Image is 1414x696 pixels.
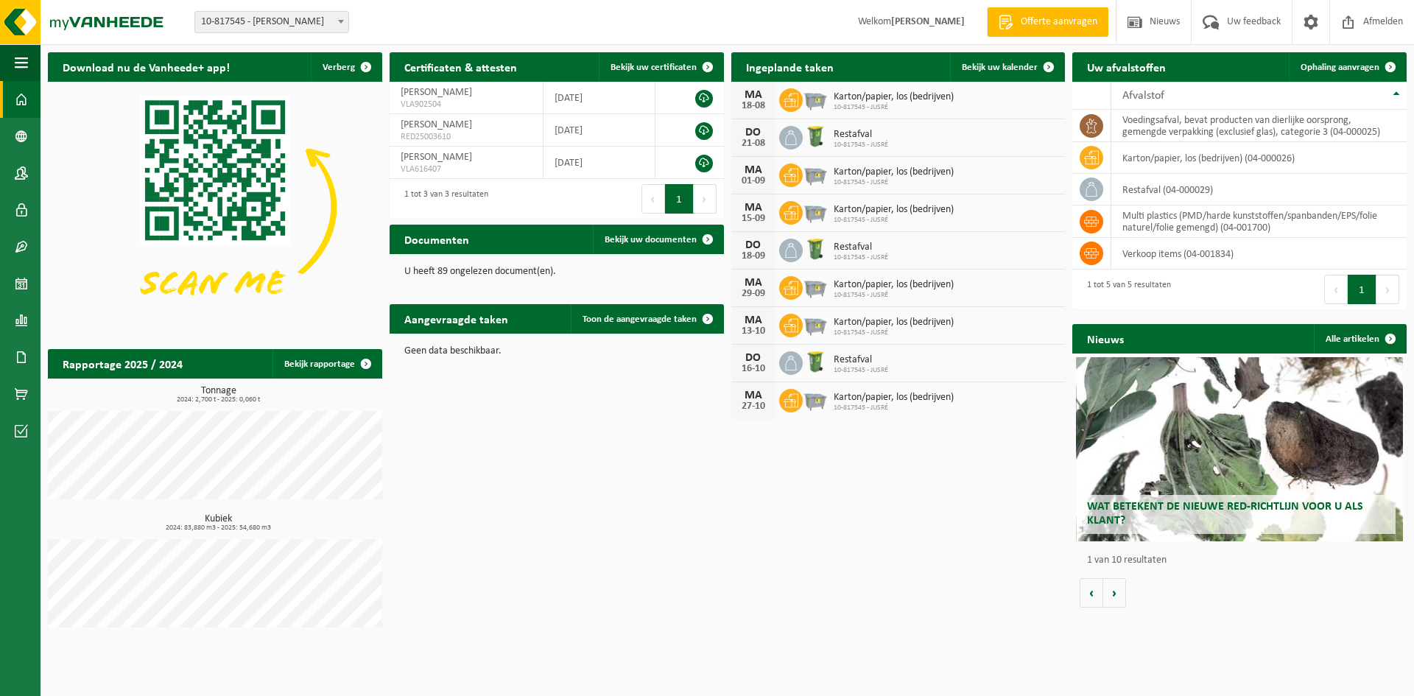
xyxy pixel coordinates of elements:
img: WB-0240-HPE-GN-50 [803,236,828,261]
div: 27-10 [739,401,768,412]
span: 10-817545 - JUSRÉ [834,141,888,150]
span: 10-817545 - JUSRÉ [834,103,954,112]
button: Previous [1324,275,1348,304]
img: WB-2500-GAL-GY-01 [803,86,828,111]
span: Karton/papier, los (bedrijven) [834,166,954,178]
span: 10-817545 - JUSRÉ [834,328,954,337]
span: Restafval [834,242,888,253]
div: 13-10 [739,326,768,337]
img: WB-2500-GAL-GY-01 [803,161,828,186]
span: Restafval [834,129,888,141]
div: 01-09 [739,176,768,186]
td: [DATE] [544,114,655,147]
div: MA [739,89,768,101]
div: DO [739,352,768,364]
button: Volgende [1103,578,1126,608]
a: Offerte aanvragen [987,7,1108,37]
div: 16-10 [739,364,768,374]
div: DO [739,127,768,138]
span: 10-817545 - JUSRÉ [834,291,954,300]
span: Karton/papier, los (bedrijven) [834,204,954,216]
span: 2024: 83,880 m3 - 2025: 54,680 m3 [55,524,382,532]
div: MA [739,202,768,214]
img: WB-2500-GAL-GY-01 [803,312,828,337]
td: karton/papier, los (bedrijven) (04-000026) [1111,142,1407,174]
span: Karton/papier, los (bedrijven) [834,91,954,103]
h3: Kubiek [55,514,382,532]
a: Bekijk rapportage [272,349,381,379]
button: 1 [1348,275,1376,304]
span: Afvalstof [1122,90,1164,102]
td: verkoop items (04-001834) [1111,238,1407,270]
a: Ophaling aanvragen [1289,52,1405,82]
a: Toon de aangevraagde taken [571,304,722,334]
h2: Uw afvalstoffen [1072,52,1181,81]
div: MA [739,390,768,401]
td: multi plastics (PMD/harde kunststoffen/spanbanden/EPS/folie naturel/folie gemengd) (04-001700) [1111,205,1407,238]
div: DO [739,239,768,251]
div: 29-09 [739,289,768,299]
span: 10-817545 - JUSRÉ - BEERNEM [195,12,348,32]
div: MA [739,164,768,176]
span: Restafval [834,354,888,366]
span: [PERSON_NAME] [401,152,472,163]
p: U heeft 89 ongelezen document(en). [404,267,709,277]
div: 21-08 [739,138,768,149]
button: Vorige [1080,578,1103,608]
td: [DATE] [544,147,655,179]
span: 10-817545 - JUSRÉ [834,253,888,262]
a: Bekijk uw kalender [950,52,1063,82]
p: 1 van 10 resultaten [1087,555,1399,566]
span: Wat betekent de nieuwe RED-richtlijn voor u als klant? [1087,501,1363,527]
img: WB-0240-HPE-GN-50 [803,349,828,374]
button: Previous [641,184,665,214]
span: Bekijk uw kalender [962,63,1038,72]
a: Bekijk uw documenten [593,225,722,254]
div: 18-08 [739,101,768,111]
div: MA [739,277,768,289]
span: Karton/papier, los (bedrijven) [834,392,954,404]
div: 1 tot 3 van 3 resultaten [397,183,488,215]
span: Bekijk uw documenten [605,235,697,245]
span: [PERSON_NAME] [401,119,472,130]
strong: [PERSON_NAME] [891,16,965,27]
h2: Ingeplande taken [731,52,848,81]
img: Download de VHEPlus App [48,82,382,332]
span: VLA902504 [401,99,532,110]
span: Karton/papier, los (bedrijven) [834,317,954,328]
h2: Documenten [390,225,484,253]
button: Next [1376,275,1399,304]
button: 1 [665,184,694,214]
span: 10-817545 - JUSRÉ [834,404,954,412]
h3: Tonnage [55,386,382,404]
div: MA [739,314,768,326]
img: WB-2500-GAL-GY-01 [803,274,828,299]
div: 18-09 [739,251,768,261]
div: 15-09 [739,214,768,224]
img: WB-2500-GAL-GY-01 [803,199,828,224]
a: Wat betekent de nieuwe RED-richtlijn voor u als klant? [1076,357,1404,541]
p: Geen data beschikbaar. [404,346,709,356]
a: Bekijk uw certificaten [599,52,722,82]
button: Next [694,184,717,214]
td: voedingsafval, bevat producten van dierlijke oorsprong, gemengde verpakking (exclusief glas), cat... [1111,110,1407,142]
span: Toon de aangevraagde taken [583,314,697,324]
span: Ophaling aanvragen [1301,63,1379,72]
img: WB-0240-HPE-GN-50 [803,124,828,149]
span: VLA616407 [401,164,532,175]
span: 2024: 2,700 t - 2025: 0,060 t [55,396,382,404]
button: Verberg [311,52,381,82]
img: WB-2500-GAL-GY-01 [803,387,828,412]
a: Alle artikelen [1314,324,1405,354]
span: 10-817545 - JUSRÉ [834,216,954,225]
h2: Aangevraagde taken [390,304,523,333]
span: 10-817545 - JUSRÉ - BEERNEM [194,11,349,33]
h2: Download nu de Vanheede+ app! [48,52,245,81]
div: 1 tot 5 van 5 resultaten [1080,273,1171,306]
span: 10-817545 - JUSRÉ [834,366,888,375]
span: Karton/papier, los (bedrijven) [834,279,954,291]
span: 10-817545 - JUSRÉ [834,178,954,187]
td: restafval (04-000029) [1111,174,1407,205]
span: RED25003610 [401,131,532,143]
span: Offerte aanvragen [1017,15,1101,29]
